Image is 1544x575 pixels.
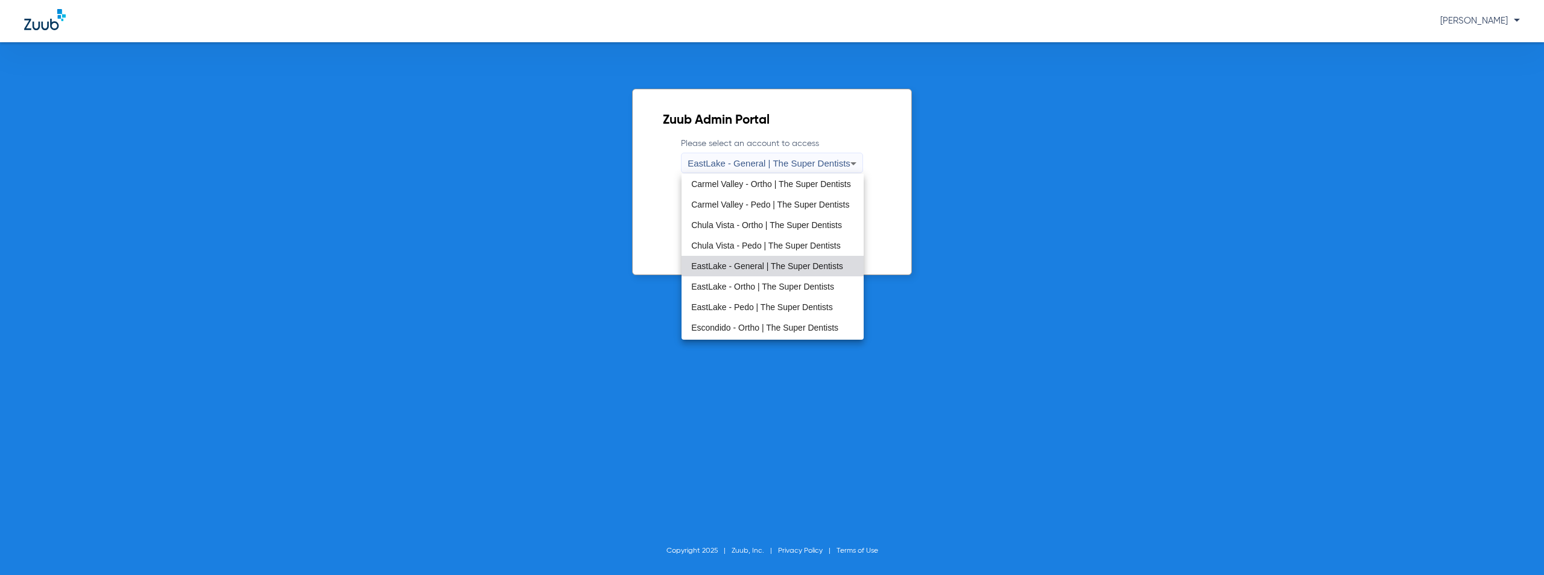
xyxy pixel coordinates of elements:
[691,221,842,229] span: Chula Vista - Ortho | The Super Dentists
[691,323,838,332] span: Escondido - Ortho | The Super Dentists
[691,303,833,311] span: EastLake - Pedo | The Super Dentists
[1484,517,1544,575] iframe: Chat Widget
[691,241,840,250] span: Chula Vista - Pedo | The Super Dentists
[691,282,834,291] span: EastLake - Ortho | The Super Dentists
[691,180,851,188] span: Carmel Valley - Ortho | The Super Dentists
[691,262,843,270] span: EastLake - General | The Super Dentists
[691,200,849,209] span: Carmel Valley - Pedo | The Super Dentists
